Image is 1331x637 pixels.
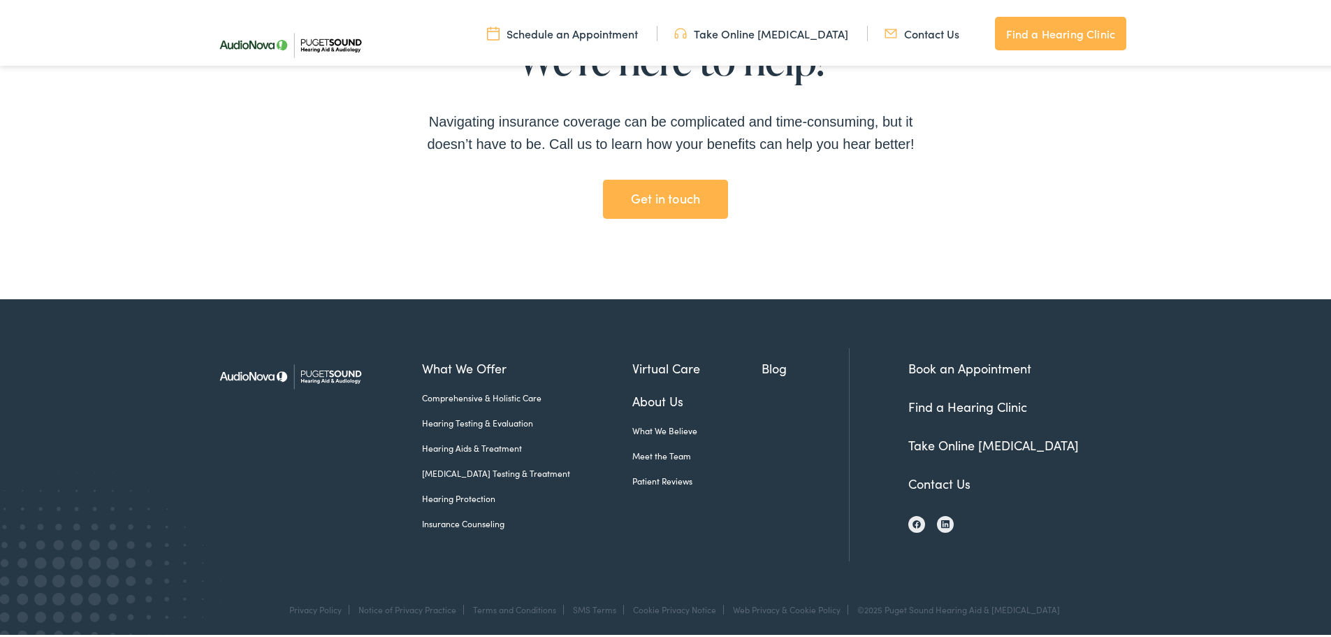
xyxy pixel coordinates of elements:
[289,601,342,613] a: Privacy Policy
[885,23,959,38] a: Contact Us
[941,517,950,527] img: LinkedIn
[885,23,897,38] img: utility icon
[908,434,1079,451] a: Take Online [MEDICAL_DATA]
[674,23,848,38] a: Take Online [MEDICAL_DATA]
[674,23,687,38] img: utility icon
[762,356,849,375] a: Blog
[487,23,638,38] a: Schedule an Appointment
[632,356,762,375] a: Virtual Care
[908,395,1027,413] a: Find a Hearing Clinic
[632,472,762,485] a: Patient Reviews
[422,356,632,375] a: What We Offer
[633,601,716,613] a: Cookie Privacy Notice
[908,472,970,489] a: Contact Us
[632,422,762,434] a: What We Believe
[603,177,727,216] a: Get in touch
[733,601,841,613] a: Web Privacy & Cookie Policy
[995,14,1126,48] a: Find a Hearing Clinic
[487,23,500,38] img: utility icon
[912,517,921,526] img: Facebook icon, indicating the presence of the site or brand on the social media platform.
[422,464,632,477] a: [MEDICAL_DATA] Testing & Treatment
[419,108,922,152] div: Navigating insurance coverage can be complicated and time-consuming, but it doesn’t have to be. C...
[422,489,632,502] a: Hearing Protection
[422,439,632,452] a: Hearing Aids & Treatment
[573,601,616,613] a: SMS Terms
[210,345,370,402] img: Puget Sound Hearing Aid & Audiology
[850,602,1060,612] div: ©2025 Puget Sound Hearing Aid & [MEDICAL_DATA]
[908,357,1031,374] a: Book an Appointment
[419,34,922,97] h2: We’re here to help!
[632,389,762,408] a: About Us
[422,389,632,401] a: Comprehensive & Holistic Care
[632,447,762,459] a: Meet the Team
[422,414,632,427] a: Hearing Testing & Evaluation
[358,601,456,613] a: Notice of Privacy Practice
[422,515,632,527] a: Insurance Counseling
[473,601,556,613] a: Terms and Conditions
